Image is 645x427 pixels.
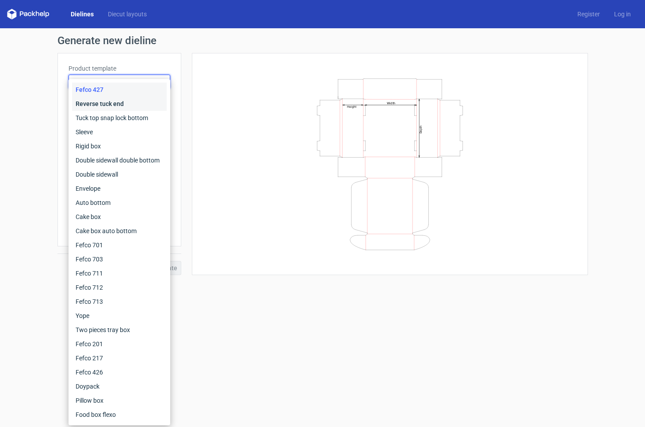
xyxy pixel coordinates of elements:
[72,252,167,266] div: Fefco 703
[72,181,167,196] div: Envelope
[69,64,170,73] label: Product template
[72,167,167,181] div: Double sidewall
[72,337,167,351] div: Fefco 201
[72,280,167,295] div: Fefco 712
[387,101,395,105] text: Width
[101,10,154,19] a: Diecut layouts
[570,10,607,19] a: Register
[72,323,167,337] div: Two pieces tray box
[72,224,167,238] div: Cake box auto bottom
[72,351,167,365] div: Fefco 217
[72,196,167,210] div: Auto bottom
[347,105,356,108] text: Height
[607,10,638,19] a: Log in
[72,266,167,280] div: Fefco 711
[72,238,167,252] div: Fefco 701
[72,139,167,153] div: Rigid box
[419,125,423,133] text: Depth
[73,77,160,86] span: Fefco 427
[72,83,167,97] div: Fefco 427
[72,125,167,139] div: Sleeve
[72,379,167,393] div: Doypack
[72,393,167,408] div: Pillow box
[72,210,167,224] div: Cake box
[72,153,167,167] div: Double sidewall double bottom
[72,97,167,111] div: Reverse tuck end
[72,309,167,323] div: Yope
[57,35,588,46] h1: Generate new dieline
[72,295,167,309] div: Fefco 713
[72,111,167,125] div: Tuck top snap lock bottom
[72,365,167,379] div: Fefco 426
[72,408,167,422] div: Food box flexo
[64,10,101,19] a: Dielines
